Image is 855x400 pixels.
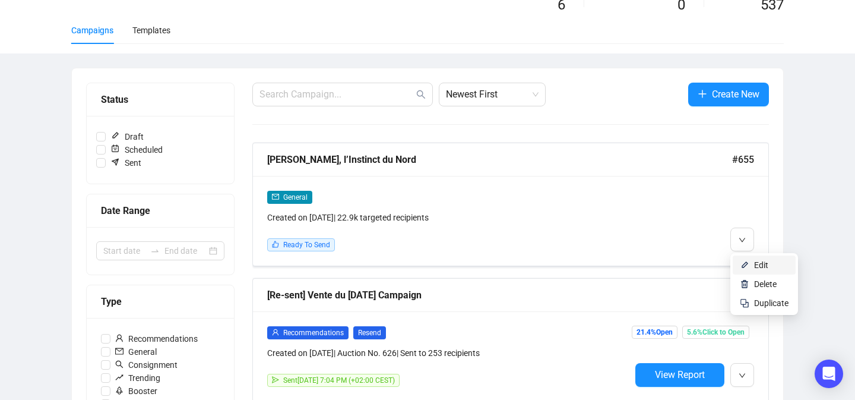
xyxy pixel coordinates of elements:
img: svg+xml;base64,PHN2ZyB4bWxucz0iaHR0cDovL3d3dy53My5vcmcvMjAwMC9zdmciIHdpZHRoPSIyNCIgaGVpZ2h0PSIyNC... [740,298,749,308]
input: Search Campaign... [259,87,414,102]
span: Resend [353,326,386,339]
span: mail [115,347,123,355]
img: svg+xml;base64,PHN2ZyB4bWxucz0iaHR0cDovL3d3dy53My5vcmcvMjAwMC9zdmciIHhtbG5zOnhsaW5rPSJodHRwOi8vd3... [740,260,749,270]
span: Edit [754,260,768,270]
span: General [283,193,308,201]
div: [PERSON_NAME], l’Instinct du Nord [267,152,732,167]
div: Created on [DATE] | 22.9k targeted recipients [267,211,631,224]
span: Recommendations [283,329,344,337]
input: Start date [103,244,145,257]
span: Create New [712,87,759,102]
span: rise [115,373,123,382]
span: swap-right [150,246,160,256]
span: down [739,237,746,244]
div: Campaigns [71,24,113,37]
input: End date [164,244,207,257]
span: down [739,372,746,379]
span: plus [698,89,707,99]
span: to [150,246,160,256]
div: Date Range [101,203,220,218]
span: Delete [754,279,777,289]
span: Duplicate [754,298,788,308]
span: 5.6% Click to Open [682,326,749,339]
span: mail [272,193,279,200]
img: svg+xml;base64,PHN2ZyB4bWxucz0iaHR0cDovL3d3dy53My5vcmcvMjAwMC9zdmciIHhtbG5zOnhsaW5rPSJodHRwOi8vd3... [740,279,749,289]
span: Sent [106,156,146,169]
span: send [272,376,279,383]
button: View Report [635,363,724,387]
a: [PERSON_NAME], l’Instinct du Nord#655mailGeneralCreated on [DATE]| 22.9k targeted recipientslikeR... [252,143,769,266]
div: Status [101,92,220,107]
div: Open Intercom Messenger [815,360,843,388]
span: like [272,241,279,248]
div: [Re-sent] Vente du [DATE] Campaign [267,288,732,303]
button: Create New [688,83,769,106]
span: General [110,345,161,358]
span: search [416,90,426,99]
span: View Report [655,369,705,380]
div: Type [101,294,220,309]
span: Trending [110,371,165,385]
div: Created on [DATE] | Auction No. 626 | Sent to 253 recipients [267,347,631,360]
span: #655 [732,152,754,167]
span: Ready To Send [283,241,330,249]
span: user [115,334,123,342]
span: Booster [110,385,162,398]
span: Consignment [110,358,182,371]
div: Templates [132,24,170,37]
span: Sent [DATE] 7:04 PM (+02:00 CEST) [283,376,395,385]
span: search [115,360,123,368]
span: Draft [106,130,148,143]
span: Recommendations [110,332,202,345]
span: 21.4% Open [632,326,677,339]
span: rocket [115,386,123,395]
span: user [272,329,279,336]
span: Newest First [446,83,539,106]
span: Scheduled [106,143,167,156]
